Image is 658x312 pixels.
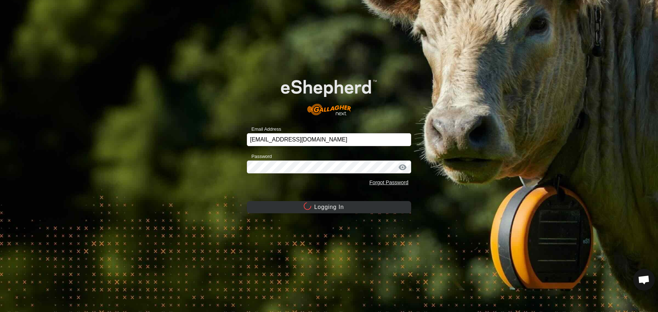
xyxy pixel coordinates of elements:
a: Open chat [633,269,655,290]
label: Password [247,153,272,160]
a: Forgot Password [369,180,408,185]
label: Email Address [247,126,281,133]
input: Email Address [247,133,412,146]
img: E-shepherd Logo [263,66,395,122]
button: Logging In [247,201,412,213]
